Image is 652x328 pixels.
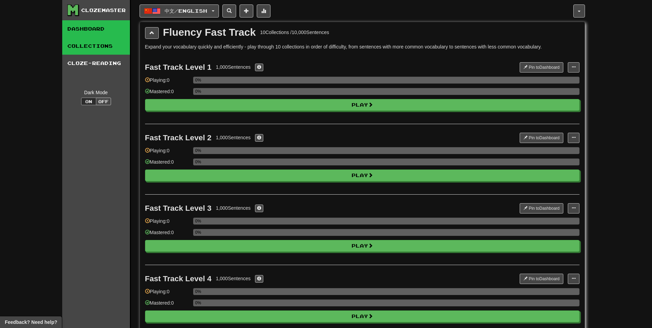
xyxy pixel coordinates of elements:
div: 1,000 Sentences [216,275,251,282]
div: Playing: 0 [145,77,190,88]
button: Search sentences [222,4,236,18]
button: 中文/English [140,4,219,18]
div: Mastered: 0 [145,88,190,99]
div: 1,000 Sentences [216,134,251,141]
a: Collections [62,37,130,55]
button: Play [145,99,579,111]
a: Dashboard [62,20,130,37]
div: Mastered: 0 [145,229,190,240]
div: Fast Track Level 1 [145,63,212,72]
button: More stats [257,4,270,18]
button: Pin toDashboard [520,62,563,73]
button: Add sentence to collection [240,4,253,18]
div: Clozemaster [81,7,126,14]
span: Open feedback widget [5,319,57,326]
div: 1,000 Sentences [216,205,251,211]
button: On [81,98,96,105]
button: Pin toDashboard [520,274,563,284]
div: Fast Track Level 2 [145,133,212,142]
div: Playing: 0 [145,147,190,158]
div: Playing: 0 [145,218,190,229]
div: Mastered: 0 [145,158,190,170]
button: Play [145,170,579,181]
div: Dark Mode [67,89,125,96]
button: Pin toDashboard [520,133,563,143]
div: Fast Track Level 3 [145,204,212,212]
a: Cloze-Reading [62,55,130,72]
p: Expand your vocabulary quickly and efficiently - play through 10 collections in order of difficul... [145,43,579,50]
button: Off [96,98,111,105]
span: 中文 / English [165,8,207,14]
div: 10 Collections / 10,000 Sentences [260,29,329,36]
button: Pin toDashboard [520,203,563,214]
button: Play [145,240,579,252]
div: Fluency Fast Track [163,27,256,37]
div: Fast Track Level 4 [145,274,212,283]
button: Play [145,310,579,322]
div: Playing: 0 [145,288,190,299]
div: 1,000 Sentences [216,64,251,70]
div: Mastered: 0 [145,299,190,311]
